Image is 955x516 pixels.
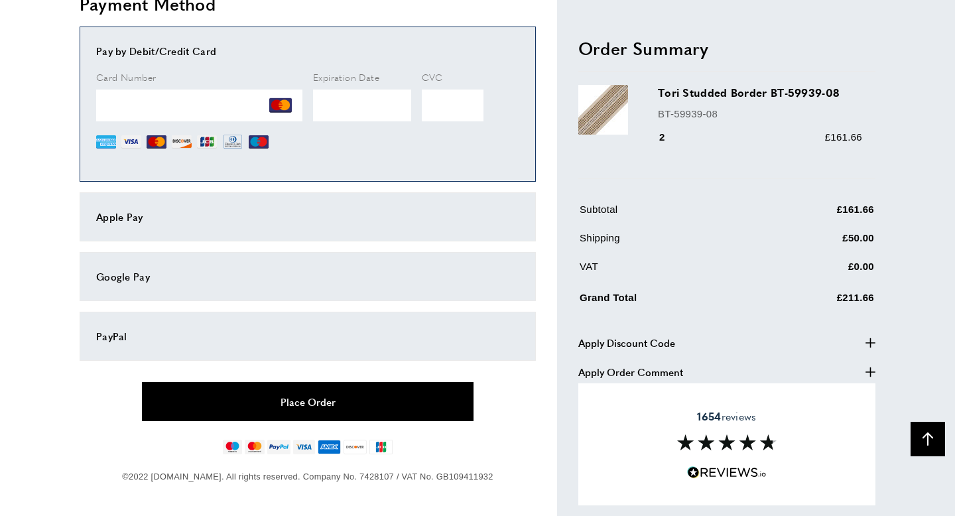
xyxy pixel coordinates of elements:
[245,440,264,454] img: mastercard
[313,70,379,84] span: Expiration Date
[344,440,367,454] img: discover
[578,85,628,135] img: Tori Studded Border BT-59939-08
[759,287,875,315] td: £211.66
[369,440,393,454] img: jcb
[578,36,875,60] h2: Order Summary
[96,90,302,121] iframe: Secure Credit Card Frame - Credit Card Number
[96,43,519,59] div: Pay by Debit/Credit Card
[658,129,684,145] div: 2
[677,434,777,450] img: Reviews section
[759,258,875,284] td: £0.00
[422,70,443,84] span: CVC
[318,440,341,454] img: american-express
[96,209,519,225] div: Apple Pay
[267,440,290,454] img: paypal
[658,85,862,100] h3: Tori Studded Border BT-59939-08
[142,382,474,421] button: Place Order
[197,132,217,152] img: JCB.webp
[96,269,519,285] div: Google Pay
[96,70,156,84] span: Card Number
[697,410,756,423] span: reviews
[697,409,721,424] strong: 1654
[687,466,767,479] img: Reviews.io 5 stars
[580,201,757,227] td: Subtotal
[172,132,192,152] img: DI.webp
[422,90,483,121] iframe: Secure Credit Card Frame - CVV
[580,287,757,315] td: Grand Total
[121,132,141,152] img: VI.webp
[825,131,862,142] span: £161.66
[293,440,315,454] img: visa
[147,132,166,152] img: MC.webp
[759,201,875,227] td: £161.66
[578,334,675,350] span: Apply Discount Code
[96,328,519,344] div: PayPal
[122,472,493,482] span: ©2022 [DOMAIN_NAME]. All rights reserved. Company No. 7428107 / VAT No. GB109411932
[580,258,757,284] td: VAT
[578,363,683,379] span: Apply Order Comment
[223,440,242,454] img: maestro
[313,90,411,121] iframe: Secure Credit Card Frame - Expiration Date
[249,132,269,152] img: MI.webp
[96,132,116,152] img: AE.webp
[269,94,292,117] img: MC.png
[222,132,243,152] img: DN.webp
[580,229,757,255] td: Shipping
[759,229,875,255] td: £50.00
[658,105,862,121] p: BT-59939-08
